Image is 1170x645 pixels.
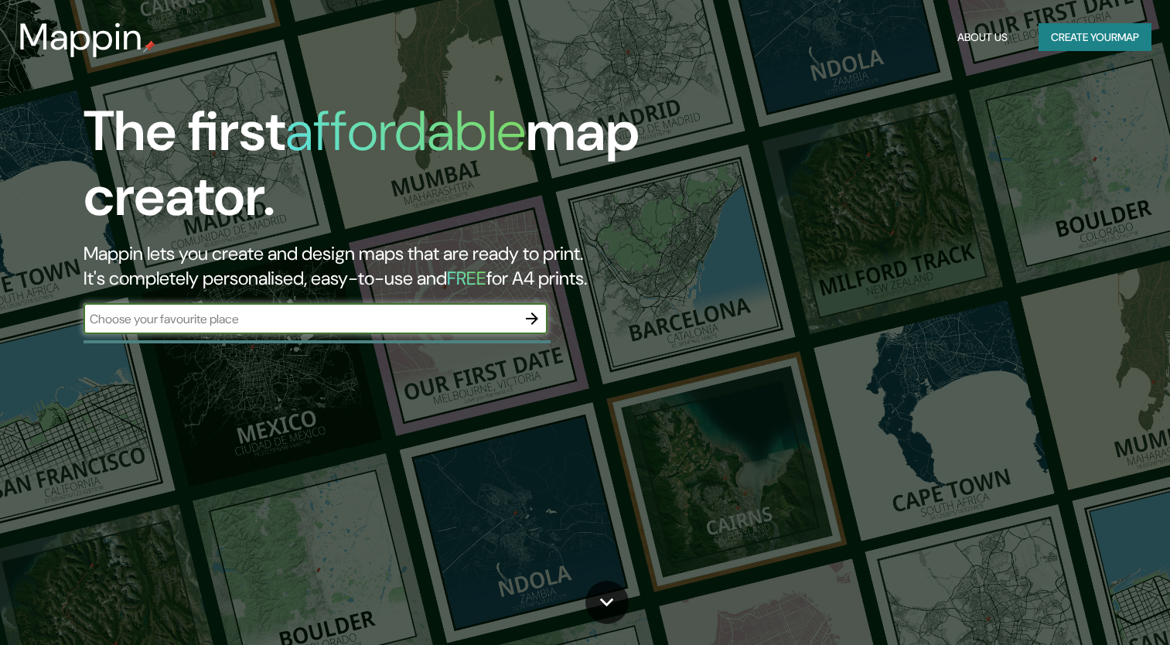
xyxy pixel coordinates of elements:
[447,266,486,290] h5: FREE
[285,95,526,167] h1: affordable
[84,241,669,291] h2: Mappin lets you create and design maps that are ready to print. It's completely personalised, eas...
[19,15,143,59] h3: Mappin
[1039,23,1151,52] button: Create yourmap
[951,23,1014,52] button: About Us
[84,99,669,241] h1: The first map creator.
[143,40,155,53] img: mappin-pin
[84,310,517,328] input: Choose your favourite place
